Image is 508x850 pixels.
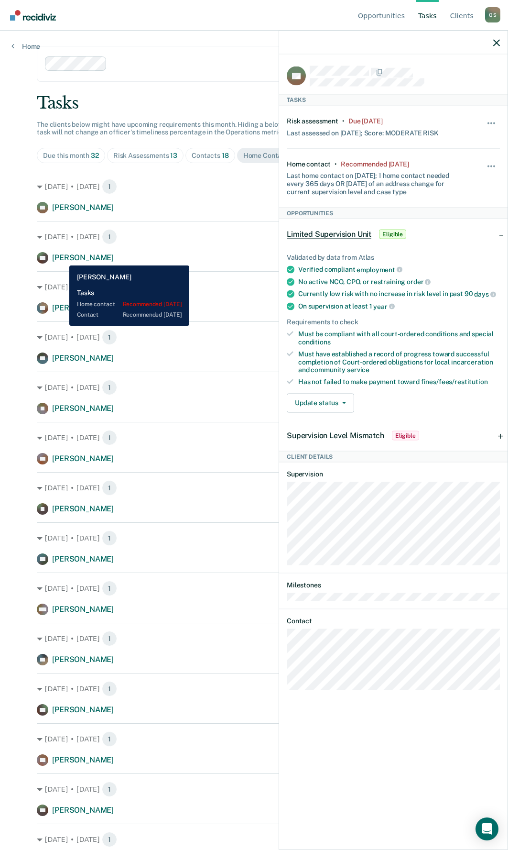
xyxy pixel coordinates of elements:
div: [DATE] • [DATE] [37,480,471,496]
div: Opportunities [279,207,508,219]
span: year [373,302,394,310]
a: Home [11,42,40,51]
div: [DATE] • [DATE] [37,832,471,847]
div: Risk Assessments [113,152,177,160]
span: service [347,366,369,374]
div: On supervision at least 1 [298,302,500,310]
span: 1 [102,581,117,596]
div: Validated by data from Atlas [287,254,500,262]
div: [DATE] • [DATE] [37,631,471,646]
div: [DATE] • [DATE] [37,380,471,395]
div: [DATE] • [DATE] [37,430,471,445]
div: [DATE] • [DATE] [37,179,471,194]
span: Supervision Level Mismatch [287,431,384,440]
div: Supervision Level MismatchEligible [279,420,508,451]
span: [PERSON_NAME] [52,353,114,363]
div: Verified compliant [298,265,500,274]
span: fines/fees/restitution [421,378,488,386]
div: Must have established a record of progress toward successful completion of Court-ordered obligati... [298,350,500,374]
span: The clients below might have upcoming requirements this month. Hiding a below task will not chang... [37,121,287,136]
button: Profile dropdown button [485,7,500,22]
span: 1 [102,430,117,445]
span: 1 [102,330,117,345]
div: Home contact [287,160,331,168]
span: 1 [102,530,117,546]
span: Eligible [392,431,419,440]
div: • [335,160,337,168]
div: Home Contacts [243,152,300,160]
div: [DATE] • [DATE] [37,782,471,797]
div: Recommended 6 years ago [341,160,409,168]
div: Due this month [43,152,99,160]
span: Eligible [379,230,406,239]
span: 1 [102,731,117,747]
span: 1 [102,681,117,696]
div: Risk assessment [287,117,338,125]
span: [PERSON_NAME] [52,655,114,664]
span: 1 [102,179,117,194]
span: [PERSON_NAME] [52,303,114,312]
dt: Milestones [287,581,500,589]
div: [DATE] • [DATE] [37,229,471,244]
div: No active NCO, CPO, or restraining [298,277,500,286]
dt: Contact [287,617,500,625]
div: Q S [485,7,500,22]
div: [DATE] • [DATE] [37,530,471,546]
span: order [407,278,431,286]
div: Contacts [192,152,229,160]
span: [PERSON_NAME] [52,705,114,714]
span: Limited Supervision Unit [287,230,371,239]
div: Last home contact on [DATE]; 1 home contact needed every 365 days OR [DATE] of an address change ... [287,168,465,196]
span: days [474,290,496,298]
button: Update status [287,393,354,412]
div: Client Details [279,451,508,462]
span: 1 [102,631,117,646]
div: Tasks [279,94,508,105]
div: Last assessed on [DATE]; Score: MODERATE RISK [287,125,439,137]
span: [PERSON_NAME] [52,404,114,413]
span: [PERSON_NAME] [52,454,114,463]
span: [PERSON_NAME] [52,755,114,764]
div: Due 6 years ago [348,117,383,125]
span: 1 [102,832,117,847]
div: [DATE] • [DATE] [37,581,471,596]
div: Open Intercom Messenger [476,817,498,840]
span: employment [357,265,402,273]
div: Has not failed to make payment toward [298,378,500,386]
img: Recidiviz [10,10,56,21]
span: [PERSON_NAME] [52,504,114,513]
div: • [342,117,345,125]
span: 1 [102,279,117,295]
span: [PERSON_NAME] [52,605,114,614]
span: 1 [102,480,117,496]
span: 18 [222,152,229,159]
span: 1 [102,380,117,395]
div: [DATE] • [DATE] [37,330,471,345]
span: 13 [170,152,177,159]
div: [DATE] • [DATE] [37,279,471,295]
span: 32 [91,152,99,159]
span: [PERSON_NAME] [52,253,114,262]
span: 1 [102,782,117,797]
div: Limited Supervision UnitEligible [279,219,508,250]
dt: Supervision [287,470,500,478]
div: Tasks [37,93,471,113]
span: 1 [102,229,117,244]
span: [PERSON_NAME] [52,554,114,563]
div: [DATE] • [DATE] [37,681,471,696]
div: Currently low risk with no increase in risk level in past 90 [298,290,500,298]
span: [PERSON_NAME] [52,203,114,212]
div: Requirements to check [287,318,500,326]
span: [PERSON_NAME] [52,806,114,815]
div: Must be compliant with all court-ordered conditions and special conditions [298,330,500,346]
div: [DATE] • [DATE] [37,731,471,747]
